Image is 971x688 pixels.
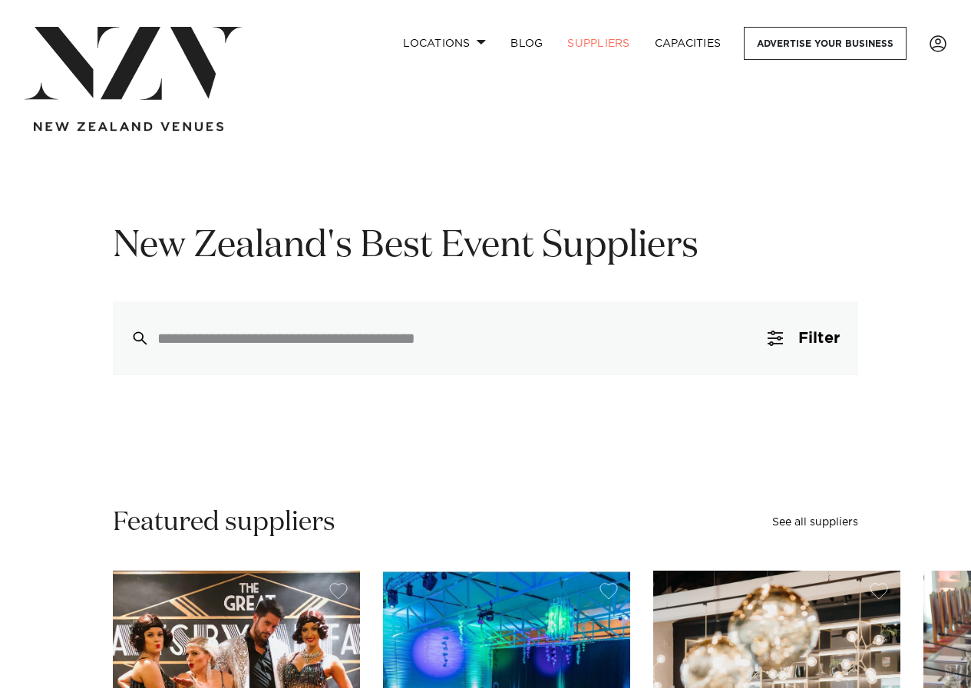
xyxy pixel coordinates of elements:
[744,27,907,60] a: Advertise your business
[25,27,242,100] img: nzv-logo.png
[555,27,642,60] a: SUPPLIERS
[772,517,858,528] a: See all suppliers
[113,222,858,271] h1: New Zealand's Best Event Suppliers
[391,27,498,60] a: Locations
[642,27,734,60] a: Capacities
[34,122,223,132] img: new-zealand-venues-text.png
[798,331,840,346] span: Filter
[749,301,858,375] button: Filter
[113,505,335,540] h2: Featured suppliers
[498,27,555,60] a: BLOG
